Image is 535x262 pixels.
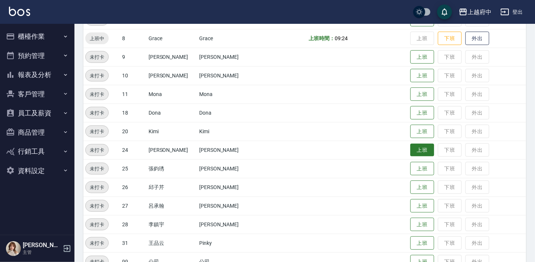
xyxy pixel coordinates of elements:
[335,35,348,41] span: 09:24
[147,178,197,196] td: 邱子芹
[197,196,256,215] td: [PERSON_NAME]
[410,218,434,231] button: 上班
[86,146,108,154] span: 未打卡
[120,196,147,215] td: 27
[120,29,147,48] td: 8
[3,46,71,65] button: 預約管理
[147,234,197,252] td: 王品云
[147,141,197,159] td: [PERSON_NAME]
[86,202,108,210] span: 未打卡
[86,183,108,191] span: 未打卡
[23,249,61,256] p: 主管
[3,27,71,46] button: 櫃檯作業
[147,215,197,234] td: 李鎮宇
[410,236,434,250] button: 上班
[86,221,108,229] span: 未打卡
[410,162,434,176] button: 上班
[120,141,147,159] td: 24
[86,128,108,135] span: 未打卡
[120,48,147,66] td: 9
[197,29,256,48] td: Grace
[147,159,197,178] td: 張鈞琇
[3,65,71,84] button: 報表及分析
[120,178,147,196] td: 26
[197,66,256,85] td: [PERSON_NAME]
[197,234,256,252] td: Pinky
[410,125,434,138] button: 上班
[465,32,489,45] button: 外出
[197,141,256,159] td: [PERSON_NAME]
[497,5,526,19] button: 登出
[410,106,434,120] button: 上班
[86,53,108,61] span: 未打卡
[197,48,256,66] td: [PERSON_NAME]
[23,242,61,249] h5: [PERSON_NAME]
[3,103,71,123] button: 員工及薪資
[3,142,71,161] button: 行銷工具
[9,7,30,16] img: Logo
[147,122,197,141] td: Kimi
[410,199,434,213] button: 上班
[86,165,108,173] span: 未打卡
[438,32,462,45] button: 下班
[85,35,109,42] span: 上班中
[410,144,434,157] button: 上班
[120,85,147,103] td: 11
[147,66,197,85] td: [PERSON_NAME]
[86,109,108,117] span: 未打卡
[197,215,256,234] td: [PERSON_NAME]
[120,122,147,141] td: 20
[468,7,491,17] div: 上越府中
[147,103,197,122] td: Dona
[120,103,147,122] td: 18
[147,48,197,66] td: [PERSON_NAME]
[3,161,71,180] button: 資料設定
[197,103,256,122] td: Dona
[147,85,197,103] td: Mona
[410,69,434,83] button: 上班
[410,87,434,101] button: 上班
[147,29,197,48] td: Grace
[6,241,21,256] img: Person
[3,123,71,142] button: 商品管理
[197,178,256,196] td: [PERSON_NAME]
[120,234,147,252] td: 31
[86,72,108,80] span: 未打卡
[86,90,108,98] span: 未打卡
[120,159,147,178] td: 25
[410,180,434,194] button: 上班
[86,239,108,247] span: 未打卡
[147,196,197,215] td: 呂承翰
[437,4,452,19] button: save
[197,122,256,141] td: Kimi
[410,50,434,64] button: 上班
[120,215,147,234] td: 28
[197,85,256,103] td: Mona
[197,159,256,178] td: [PERSON_NAME]
[309,35,335,41] b: 上班時間：
[456,4,494,20] button: 上越府中
[120,66,147,85] td: 10
[3,84,71,104] button: 客戶管理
